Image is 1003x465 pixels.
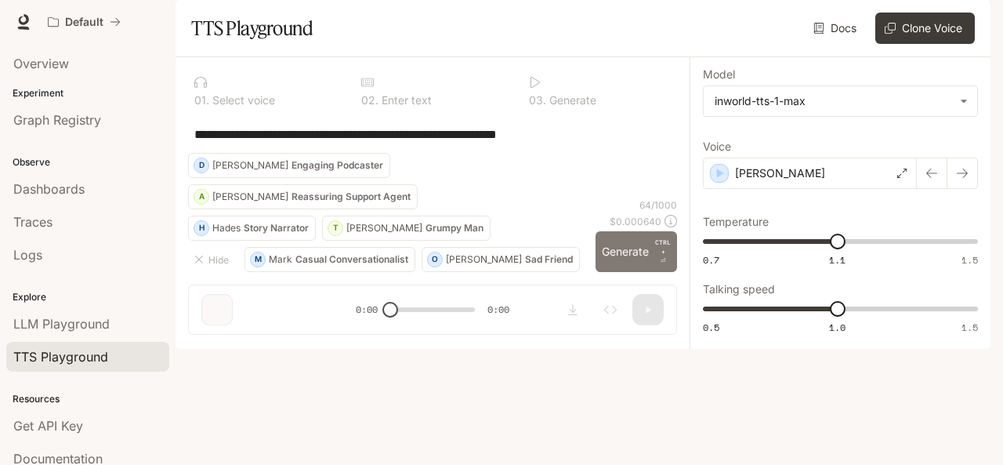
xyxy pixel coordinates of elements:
span: 1.5 [961,253,978,267]
p: [PERSON_NAME] [446,255,522,264]
p: Temperature [703,216,769,227]
p: [PERSON_NAME] [212,161,288,170]
p: 0 1 . [194,95,209,106]
p: Casual Conversationalist [295,255,408,264]
p: [PERSON_NAME] [346,223,422,233]
div: inworld-tts-1-max [715,93,952,109]
button: All workspaces [41,6,128,38]
p: CTRL + [655,238,671,256]
button: O[PERSON_NAME]Sad Friend [422,247,580,272]
p: Hades [212,223,241,233]
p: Default [65,16,103,29]
button: A[PERSON_NAME]Reassuring Support Agent [188,184,418,209]
p: Reassuring Support Agent [291,192,411,202]
button: T[PERSON_NAME]Grumpy Man [322,216,491,241]
button: Clone Voice [875,13,975,44]
p: Generate [546,95,596,106]
p: Model [703,69,735,80]
span: 1.0 [829,321,845,334]
p: 64 / 1000 [639,198,677,212]
p: Voice [703,141,731,152]
h1: TTS Playground [191,13,313,44]
p: 0 3 . [529,95,546,106]
a: Docs [810,13,863,44]
button: GenerateCTRL +⏎ [596,231,677,272]
p: Mark [269,255,292,264]
p: Sad Friend [525,255,573,264]
p: 0 2 . [361,95,378,106]
div: M [251,247,265,272]
div: O [428,247,442,272]
button: D[PERSON_NAME]Engaging Podcaster [188,153,390,178]
span: 0.5 [703,321,719,334]
p: Talking speed [703,284,775,295]
div: A [194,184,208,209]
span: 1.1 [829,253,845,267]
span: 0.7 [703,253,719,267]
button: Hide [188,247,238,272]
p: Enter text [378,95,432,106]
p: [PERSON_NAME] [735,165,825,181]
div: D [194,153,208,178]
p: Grumpy Man [425,223,483,233]
p: ⏎ [655,238,671,266]
div: T [328,216,342,241]
button: HHadesStory Narrator [188,216,316,241]
span: 1.5 [961,321,978,334]
p: Engaging Podcaster [291,161,383,170]
p: [PERSON_NAME] [212,192,288,202]
p: Story Narrator [244,223,309,233]
p: Select voice [209,95,275,106]
button: MMarkCasual Conversationalist [244,247,415,272]
div: H [194,216,208,241]
div: inworld-tts-1-max [704,86,977,116]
